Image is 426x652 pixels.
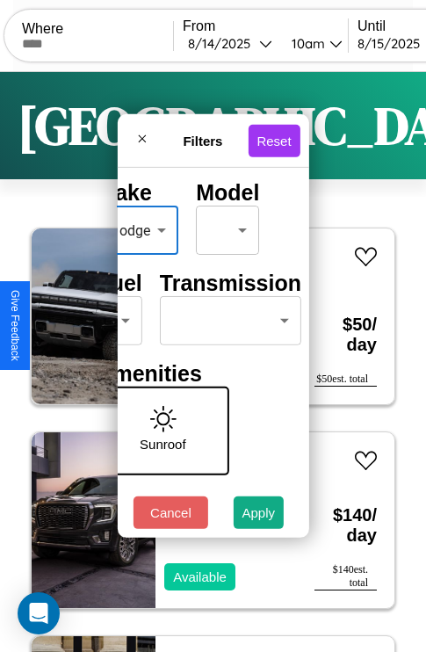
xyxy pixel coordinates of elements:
h4: Transmission [160,271,301,296]
button: Apply [234,496,285,529]
button: Reset [248,124,300,156]
div: $ 50 est. total [314,373,377,387]
div: Dodge [97,206,178,255]
div: Open Intercom Messenger [18,592,60,634]
h4: Amenities [97,361,218,387]
label: Where [22,21,173,37]
button: Cancel [134,496,208,529]
h4: Model [196,180,259,206]
div: 10am [283,35,329,52]
div: $ 140 est. total [314,563,377,590]
button: 8/14/2025 [183,34,278,53]
div: Give Feedback [9,290,21,361]
label: From [183,18,348,34]
button: 10am [278,34,348,53]
p: Sunroof [140,432,186,456]
h4: Fuel [97,271,141,296]
h3: $ 50 / day [314,297,377,373]
p: Available [173,565,227,589]
h3: $ 140 / day [314,488,377,563]
h4: Make [97,180,178,206]
div: 8 / 14 / 2025 [188,35,259,52]
h4: Filters [157,133,248,148]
